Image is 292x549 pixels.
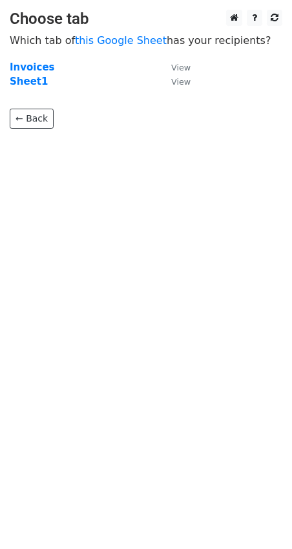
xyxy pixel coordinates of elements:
[10,61,54,73] a: Invoices
[10,34,282,47] p: Which tab of has your recipients?
[158,76,191,87] a: View
[10,76,48,87] a: Sheet1
[75,34,167,47] a: this Google Sheet
[10,109,54,129] a: ← Back
[171,77,191,87] small: View
[10,10,282,28] h3: Choose tab
[158,61,191,73] a: View
[171,63,191,72] small: View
